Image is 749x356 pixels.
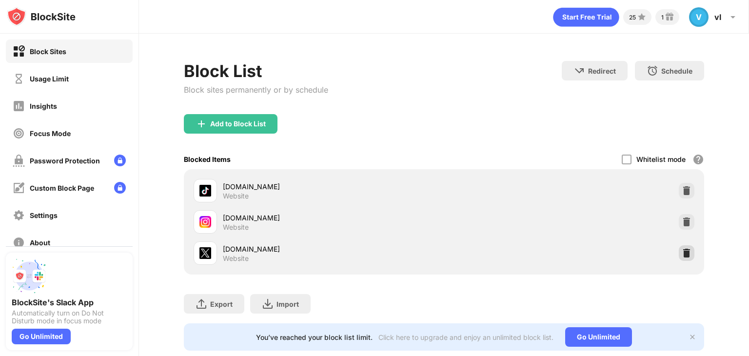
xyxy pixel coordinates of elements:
[629,14,636,21] div: 25
[661,67,692,75] div: Schedule
[223,181,444,192] div: [DOMAIN_NAME]
[664,11,675,23] img: reward-small.svg
[223,223,249,232] div: Website
[30,211,58,219] div: Settings
[30,47,66,56] div: Block Sites
[7,7,76,26] img: logo-blocksite.svg
[13,127,25,139] img: focus-off.svg
[565,327,632,347] div: Go Unlimited
[636,11,648,23] img: points-small.svg
[13,45,25,58] img: block-on.svg
[636,155,686,163] div: Whitelist mode
[256,333,373,341] div: You’ve reached your block list limit.
[13,209,25,221] img: settings-off.svg
[184,61,328,81] div: Block List
[30,102,57,110] div: Insights
[30,75,69,83] div: Usage Limit
[210,300,233,308] div: Export
[114,182,126,194] img: lock-menu.svg
[114,155,126,166] img: lock-menu.svg
[689,333,696,341] img: x-button.svg
[199,216,211,228] img: favicons
[223,254,249,263] div: Website
[30,238,50,247] div: About
[714,12,721,22] div: vl
[13,100,25,112] img: insights-off.svg
[30,157,100,165] div: Password Protection
[12,329,71,344] div: Go Unlimited
[199,185,211,197] img: favicons
[223,192,249,200] div: Website
[661,14,664,21] div: 1
[12,309,127,325] div: Automatically turn on Do Not Disturb mode in focus mode
[12,258,47,294] img: push-slack.svg
[689,7,709,27] div: V
[199,247,211,259] img: favicons
[276,300,299,308] div: Import
[13,237,25,249] img: about-off.svg
[223,244,444,254] div: [DOMAIN_NAME]
[13,73,25,85] img: time-usage-off.svg
[30,184,94,192] div: Custom Block Page
[13,155,25,167] img: password-protection-off.svg
[223,213,444,223] div: [DOMAIN_NAME]
[12,297,127,307] div: BlockSite's Slack App
[210,120,266,128] div: Add to Block List
[184,85,328,95] div: Block sites permanently or by schedule
[13,182,25,194] img: customize-block-page-off.svg
[30,129,71,138] div: Focus Mode
[588,67,616,75] div: Redirect
[378,333,553,341] div: Click here to upgrade and enjoy an unlimited block list.
[553,7,619,27] div: animation
[184,155,231,163] div: Blocked Items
